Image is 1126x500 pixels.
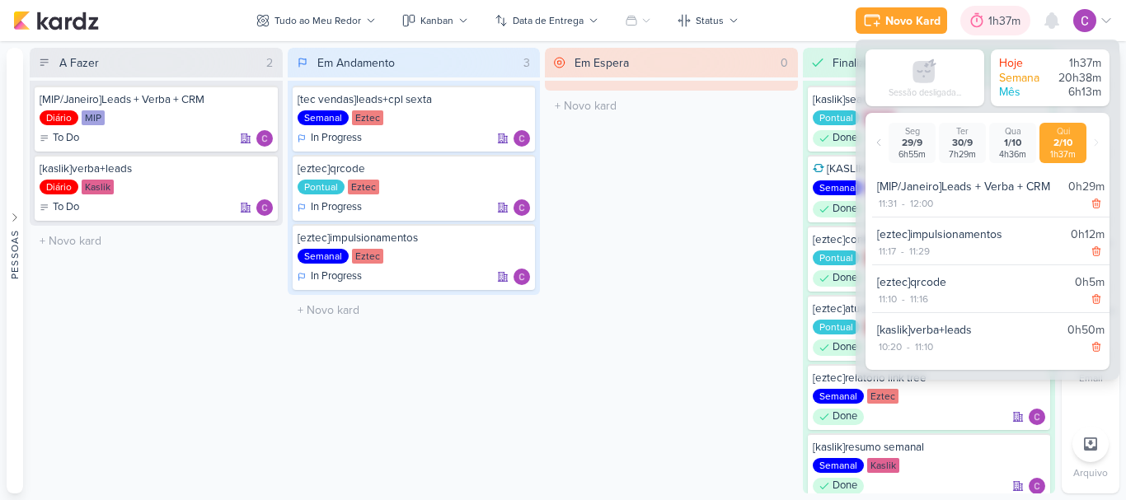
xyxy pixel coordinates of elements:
[33,229,279,253] input: + Novo kard
[898,292,908,306] div: -
[833,270,857,287] p: Done
[298,161,531,176] div: [eztec]qrcode
[82,180,114,194] div: Kaslik
[1029,478,1045,494] div: Responsável: Carlos Lima
[999,56,1049,71] div: Hoje
[1029,409,1045,425] div: Responsável: Carlos Lima
[7,229,22,278] div: Pessoas
[867,458,899,473] div: Kaslik
[256,199,273,216] div: Responsável: Carlos Lima
[999,85,1049,100] div: Mês
[514,130,530,147] div: Responsável: Carlos Lima
[813,161,1046,176] div: [KASLIK] SALDO DA CONTA
[999,71,1049,86] div: Semana
[1043,126,1083,137] div: Qui
[575,54,629,72] div: Em Espera
[813,232,1046,247] div: [eztec]conteúdo fausto carvalho
[1029,478,1045,494] img: Carlos Lima
[892,149,932,160] div: 6h55m
[40,199,79,216] div: To Do
[40,130,79,147] div: To Do
[514,269,530,285] img: Carlos Lima
[1052,56,1101,71] div: 1h37m
[352,249,383,264] div: Eztec
[908,292,930,306] div: 11:16
[877,226,1064,243] div: [eztec]impulsionamentos
[813,92,1046,107] div: [kaslik]search ibirapuera studios
[256,130,273,147] div: Responsável: Carlos Lima
[298,231,531,245] div: [eztec]impulsionamentos
[317,54,395,72] div: Em Andamento
[877,292,898,306] div: 11:10
[913,339,935,354] div: 11:10
[40,110,78,125] div: Diário
[877,196,898,211] div: 11:31
[813,130,864,147] div: Done
[813,409,864,425] div: Done
[298,110,349,125] div: Semanal
[40,180,78,194] div: Diário
[942,137,983,149] div: 30/9
[1043,137,1083,149] div: 2/10
[813,339,864,356] div: Done
[1067,321,1105,339] div: 0h50m
[833,201,857,217] p: Done
[856,7,947,34] button: Novo Kard
[813,371,1046,386] div: [eztec]relatório link tree
[877,178,1062,195] div: [MIP/Janeiro]Leads + Verba + CRM
[1071,226,1105,243] div: 0h12m
[13,11,99,30] img: kardz.app
[311,269,362,285] p: In Progress
[514,199,530,216] div: Responsável: Carlos Lima
[298,92,531,107] div: [tec vendas]leads+cpl sexta
[40,92,273,107] div: [MIP/Janeiro]Leads + Verba + CRM
[82,110,105,125] div: MIP
[813,440,1046,455] div: [kaslik]resumo semanal
[298,130,362,147] div: In Progress
[1073,465,1108,480] p: Arquivo
[889,87,961,98] div: Sessão desligada...
[298,249,349,264] div: Semanal
[1073,9,1096,32] img: Carlos Lima
[813,320,860,334] div: Pontual
[40,161,273,176] div: [kaslik]verba+leads
[311,130,362,147] p: In Progress
[1043,149,1083,160] div: 1h37m
[298,180,345,194] div: Pontual
[813,250,860,265] div: Pontual
[942,126,983,137] div: Ter
[867,389,898,404] div: Eztec
[908,244,931,259] div: 11:29
[833,130,857,147] p: Done
[256,199,273,216] img: Carlos Lima
[942,149,983,160] div: 7h29m
[7,48,23,493] button: Pessoas
[833,54,884,72] div: Finalizado
[59,54,99,72] div: A Fazer
[813,110,860,125] div: Pontual
[291,298,537,322] input: + Novo kard
[898,196,908,211] div: -
[877,244,898,259] div: 11:17
[813,201,864,217] div: Done
[1029,409,1045,425] img: Carlos Lima
[877,339,903,354] div: 10:20
[992,137,1033,149] div: 1/10
[514,130,530,147] img: Carlos Lima
[898,244,908,259] div: -
[352,110,383,125] div: Eztec
[833,478,857,494] p: Done
[774,54,795,72] div: 0
[992,149,1033,160] div: 4h36m
[348,180,379,194] div: Eztec
[833,409,857,425] p: Done
[260,54,279,72] div: 2
[256,130,273,147] img: Carlos Lima
[813,458,864,473] div: Semanal
[877,273,1068,291] div: [eztec]qrcode
[992,126,1033,137] div: Qua
[877,321,1061,339] div: [kaslik]verba+leads
[298,199,362,216] div: In Progress
[514,269,530,285] div: Responsável: Carlos Lima
[892,126,932,137] div: Seg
